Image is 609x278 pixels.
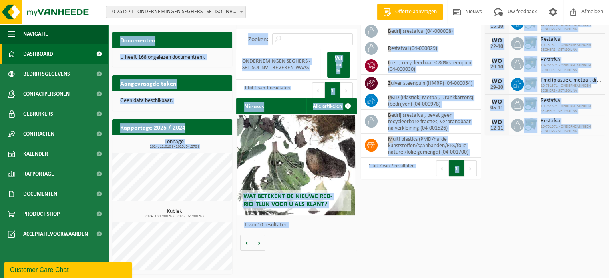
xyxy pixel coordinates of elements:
span: Kalender [23,144,48,164]
span: Restafval [541,57,601,63]
h2: Nieuws [236,98,272,114]
img: WB-1100-CU [524,36,537,50]
button: Volgende [253,235,265,251]
h3: Kubiek [116,209,232,218]
div: 12-11 [489,126,505,131]
button: Vorige [240,235,253,251]
h3: Tonnage [116,139,232,149]
img: WB-1100-CU [524,97,537,111]
button: 1 [449,160,464,176]
iframe: chat widget [4,260,134,278]
div: WO [489,78,505,85]
span: Contactpersonen [23,84,70,104]
span: 10-751571 - ONDERNEMINGEN SEGHERS - SETISOL NV [541,22,601,32]
span: 10-751571 - ONDERNEMINGEN SEGHERS - SETISOL NV - BEVEREN-WAAS [106,6,245,18]
td: bedrijfsrestafval, bevat geen recycleerbare fracties, verbrandbaar na verkleining (04-001526) [382,110,481,134]
a: Wat betekent de nieuwe RED-richtlijn voor u als klant? [237,115,355,215]
h2: Aangevraagde taken [112,75,185,91]
h2: Rapportage 2025 / 2024 [112,119,193,135]
span: 10-751571 - ONDERNEMINGEN SEGHERS - SETISOL NV [541,63,601,73]
div: 15-10 [489,24,505,29]
p: U heeft 168 ongelezen document(en). [120,55,224,60]
span: Wat betekent de nieuwe RED-richtlijn voor u als klant? [243,193,332,207]
span: 10-751571 - ONDERNEMINGEN SEGHERS - SETISOL NV [541,84,601,93]
span: Gebruikers [23,104,53,124]
h2: Documenten [112,32,163,48]
span: Restafval [541,36,601,43]
td: zuiver steenpuin (HMRP) (04-000054) [382,75,481,92]
span: Product Shop [23,204,60,224]
span: Pmd (plastiek, metaal, drankkartons) (bedrijven) [541,77,601,84]
a: Vul nu in [327,52,350,78]
a: Bekijk rapportage [173,135,231,151]
span: Contracten [23,124,54,144]
button: 1 [325,82,340,98]
span: 10-751571 - ONDERNEMINGEN SEGHERS - SETISOL NV [541,104,601,114]
div: 29-10 [489,85,505,90]
span: Rapportage [23,164,54,184]
div: 05-11 [489,105,505,111]
span: Navigatie [23,24,48,44]
div: 1 tot 1 van 1 resultaten [240,82,290,99]
a: Offerte aanvragen [377,4,443,20]
span: 10-751571 - ONDERNEMINGEN SEGHERS - SETISOL NV [541,43,601,52]
td: restafval (04-000029) [382,40,481,57]
td: ONDERNEMINGEN SEGHERS - SETISOL NV - BEVEREN-WAAS [236,49,320,80]
span: Dashboard [23,44,53,64]
div: WO [489,38,505,44]
button: Previous [436,160,449,176]
td: bedrijfsrestafval (04-000008) [382,23,481,40]
img: WB-1100-CU [524,56,537,70]
div: 1 tot 7 van 7 resultaten [365,160,414,177]
td: multi plastics (PMD/harde kunststoffen/spanbanden/EPS/folie naturel/folie gemengd) (04-001700) [382,134,481,158]
span: Restafval [541,118,601,124]
span: Offerte aanvragen [393,8,439,16]
div: 29-10 [489,64,505,70]
span: 10-751571 - ONDERNEMINGEN SEGHERS - SETISOL NV [541,124,601,134]
p: 1 van 10 resultaten [244,222,352,228]
span: 2024: 130,900 m3 - 2025: 97,900 m3 [116,214,232,218]
div: WO [489,58,505,64]
label: Zoeken: [248,36,268,43]
td: PMD (Plastiek, Metaal, Drankkartons) (bedrijven) (04-000978) [382,92,481,110]
span: 2024: 12,010 t - 2025: 54,270 t [116,145,232,149]
div: WO [489,99,505,105]
button: Next [464,160,477,176]
div: WO [489,119,505,126]
span: Restafval [541,98,601,104]
a: Alle artikelen [306,98,356,114]
img: WB-1100-CU [524,77,537,90]
span: Bedrijfsgegevens [23,64,70,84]
span: Documenten [23,184,57,204]
button: Next [340,82,353,98]
img: WB-1100-CU [524,118,537,131]
td: inert, recycleerbaar < 80% steenpuin (04-000030) [382,57,481,75]
div: 22-10 [489,44,505,50]
p: Geen data beschikbaar. [120,98,224,104]
button: Previous [312,82,325,98]
span: Acceptatievoorwaarden [23,224,88,244]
